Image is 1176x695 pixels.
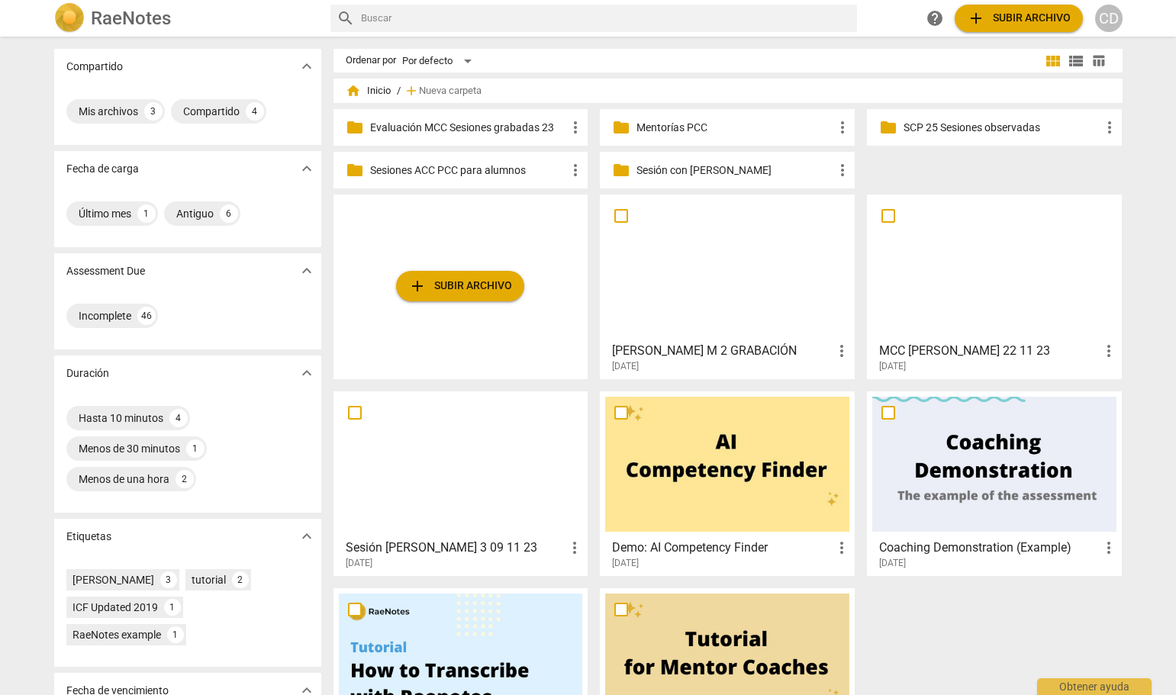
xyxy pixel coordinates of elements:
[295,362,318,385] button: Mostrar más
[72,627,161,642] div: RaeNotes example
[246,102,264,121] div: 4
[833,161,852,179] span: more_vert
[833,539,851,557] span: more_vert
[346,539,566,557] h3: Sesión Concha Marta 3 09 11 23
[298,57,316,76] span: expand_more
[346,557,372,570] span: [DATE]
[1091,53,1106,68] span: table_chart
[186,439,205,458] div: 1
[144,102,163,121] div: 3
[833,118,852,137] span: more_vert
[79,104,138,119] div: Mis archivos
[605,397,849,569] a: Demo: AI Competency Finder[DATE]
[404,83,419,98] span: add
[66,161,139,177] p: Fecha de carga
[91,8,171,29] h2: RaeNotes
[636,120,833,136] p: Mentorías PCC
[612,539,833,557] h3: Demo: AI Competency Finder
[137,204,156,223] div: 1
[54,3,318,34] a: LogoRaeNotes
[921,5,949,32] a: Obtener ayuda
[612,161,630,179] span: folder
[176,470,194,488] div: 2
[66,263,145,279] p: Assessment Due
[176,206,214,221] div: Antiguo
[164,599,181,616] div: 1
[298,262,316,280] span: expand_more
[346,83,361,98] span: home
[1100,342,1118,360] span: more_vert
[605,200,849,372] a: [PERSON_NAME] M 2 GRABACIÓN[DATE]
[612,118,630,137] span: folder
[79,206,131,221] div: Último mes
[397,85,401,97] span: /
[1100,118,1119,137] span: more_vert
[232,571,249,588] div: 2
[79,471,169,487] div: Menos de una hora
[926,9,944,27] span: help
[79,441,180,456] div: Menos de 30 minutos
[79,308,131,323] div: Incomplete
[879,118,897,137] span: folder
[1065,50,1087,72] button: Lista
[346,55,396,66] div: Ordenar por
[955,5,1083,32] button: Subir
[346,118,364,137] span: folder
[298,159,316,178] span: expand_more
[872,397,1116,569] a: Coaching Demonstration (Example)[DATE]
[1067,52,1085,70] span: view_list
[361,6,851,31] input: Buscar
[192,572,226,587] div: tutorial
[370,162,567,179] p: Sesiones ACC PCC para alumnos
[137,307,156,325] div: 46
[833,342,851,360] span: more_vert
[872,200,1116,372] a: MCC [PERSON_NAME] 22 11 23[DATE]
[346,161,364,179] span: folder
[295,259,318,282] button: Mostrar más
[1037,678,1152,695] div: Obtener ayuda
[879,360,906,373] span: [DATE]
[72,572,154,587] div: [PERSON_NAME]
[408,277,427,295] span: add
[66,59,123,75] p: Compartido
[566,161,585,179] span: more_vert
[419,85,482,97] span: Nueva carpeta
[566,118,585,137] span: more_vert
[879,342,1100,360] h3: MCC Concha Amaya 22 11 23
[967,9,1071,27] span: Subir archivo
[72,600,158,615] div: ICF Updated 2019
[295,157,318,180] button: Mostrar más
[66,529,111,545] p: Etiquetas
[220,204,238,223] div: 6
[295,55,318,78] button: Mostrar más
[160,571,177,588] div: 3
[408,277,512,295] span: Subir archivo
[79,410,163,426] div: Hasta 10 minutos
[298,364,316,382] span: expand_more
[298,527,316,545] span: expand_more
[169,409,188,427] div: 4
[967,9,985,27] span: add
[337,9,355,27] span: search
[66,365,109,381] p: Duración
[167,626,184,643] div: 1
[1100,539,1118,557] span: more_vert
[339,397,583,569] a: Sesión [PERSON_NAME] 3 09 11 23[DATE]
[879,557,906,570] span: [DATE]
[396,271,524,301] button: Subir
[1042,50,1065,72] button: Cuadrícula
[295,525,318,548] button: Mostrar más
[1044,52,1062,70] span: view_module
[612,360,639,373] span: [DATE]
[1095,5,1123,32] button: CD
[183,104,240,119] div: Compartido
[904,120,1100,136] p: SCP 25 Sesiones observadas
[565,539,584,557] span: more_vert
[636,162,833,179] p: Sesión con Marta MCC
[346,83,391,98] span: Inicio
[370,120,567,136] p: Evaluación MCC Sesiones grabadas 23
[879,539,1100,557] h3: Coaching Demonstration (Example)
[612,557,639,570] span: [DATE]
[54,3,85,34] img: Logo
